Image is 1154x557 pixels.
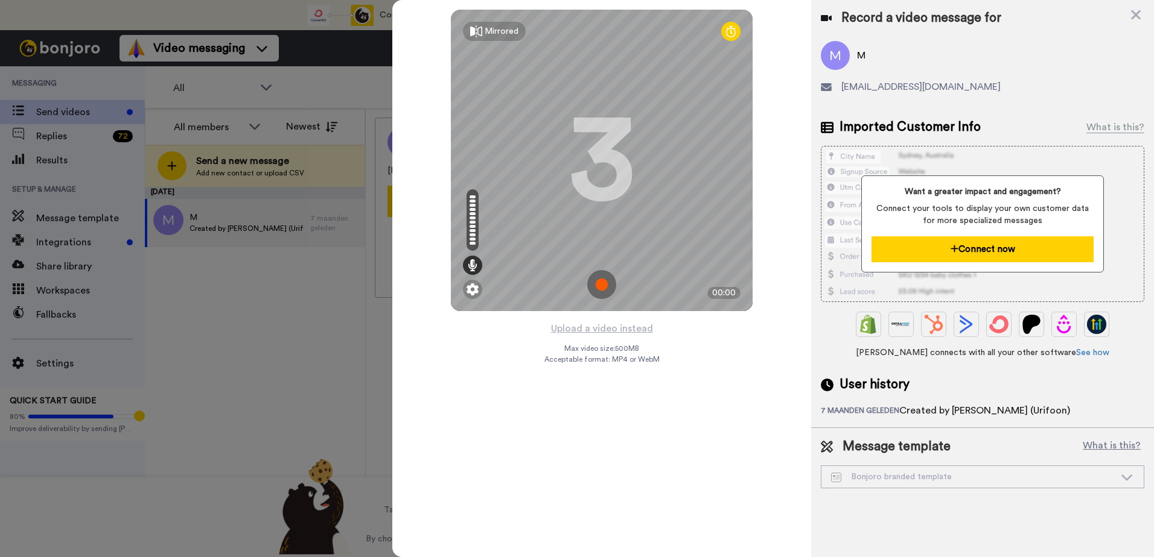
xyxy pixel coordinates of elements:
span: Max video size: 500 MB [564,344,639,353]
span: Message template [843,438,951,456]
span: User history [840,376,910,394]
button: What is this? [1079,438,1144,456]
span: [PERSON_NAME] connects with all your other software [821,347,1144,359]
img: Drip [1054,315,1074,334]
img: Shopify [859,315,878,334]
span: Connect your tools to display your own customer data for more specialized messages [872,203,1093,227]
span: Imported Customer Info [840,118,981,136]
div: Created by [PERSON_NAME] (Urifoon) [899,403,1070,418]
div: 7 maanden geleden [821,406,899,418]
span: Acceptable format: MP4 or WebM [544,354,660,364]
img: Message-temps.svg [831,473,841,482]
img: ActiveCampaign [957,315,976,334]
span: Want a greater impact and engagement? [872,186,1093,198]
div: 00:00 [707,287,741,299]
img: ic_gear.svg [467,283,479,295]
img: GoHighLevel [1087,315,1106,334]
div: Bonjoro branded template [831,471,1115,483]
img: Ontraport [891,315,911,334]
button: Connect now [872,236,1093,262]
img: ConvertKit [989,315,1009,334]
img: Hubspot [924,315,943,334]
a: See how [1076,348,1109,357]
div: 3 [569,115,635,206]
img: ic_record_start.svg [587,270,616,299]
button: Upload a video instead [547,321,657,336]
img: Patreon [1022,315,1041,334]
div: What is this? [1086,120,1144,134]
